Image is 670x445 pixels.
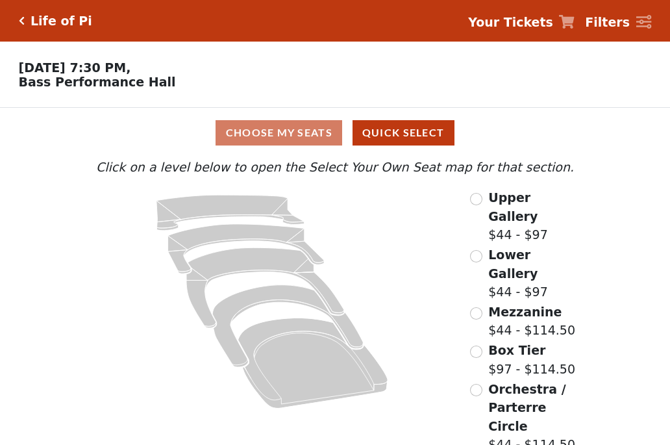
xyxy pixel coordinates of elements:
[488,248,538,281] span: Lower Gallery
[585,15,630,29] strong: Filters
[488,382,565,433] span: Orchestra / Parterre Circle
[488,305,562,319] span: Mezzanine
[468,13,575,32] a: Your Tickets
[353,120,454,146] button: Quick Select
[488,246,577,301] label: $44 - $97
[156,195,304,231] path: Upper Gallery - Seats Available: 311
[488,188,577,244] label: $44 - $97
[238,318,388,409] path: Orchestra / Parterre Circle - Seats Available: 12
[488,190,538,223] span: Upper Gallery
[93,158,577,177] p: Click on a level below to open the Select Your Own Seat map for that section.
[488,303,575,340] label: $44 - $114.50
[488,343,545,357] span: Box Tier
[31,14,92,29] h5: Life of Pi
[168,224,325,273] path: Lower Gallery - Seats Available: 53
[19,16,25,25] a: Click here to go back to filters
[488,341,575,378] label: $97 - $114.50
[468,15,553,29] strong: Your Tickets
[585,13,651,32] a: Filters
